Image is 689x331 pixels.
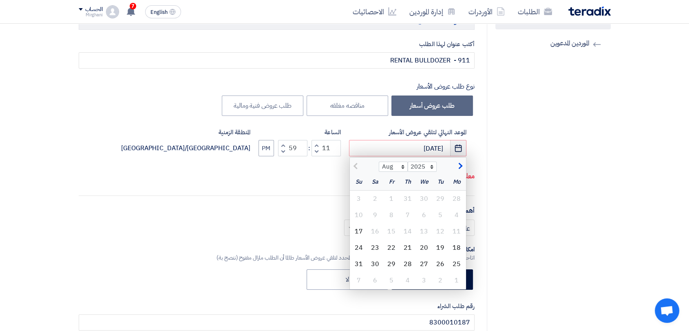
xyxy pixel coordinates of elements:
[416,240,432,256] div: 20
[400,174,416,190] div: Th
[130,3,136,9] span: 7
[367,207,383,223] div: 9
[79,40,475,49] label: أكتب عنوان لهذا الطلب
[307,269,388,290] label: لا
[443,206,475,215] label: أهمية الطلب
[448,240,465,256] div: 18
[400,272,416,289] div: 4
[349,140,466,156] input: سنة-شهر-يوم
[79,302,475,311] label: رقم طلب الشراء
[432,223,448,240] div: 12
[432,240,448,256] div: 19
[121,128,250,137] label: المنطقة الزمنية
[448,223,465,240] div: 11
[400,191,416,207] div: 31
[462,2,511,21] a: الأوردرات
[351,272,367,289] div: 7
[121,143,250,153] div: [GEOGRAPHIC_DATA]/[GEOGRAPHIC_DATA]
[655,298,679,323] a: Open chat
[432,256,448,272] div: 26
[448,191,465,207] div: 28
[222,96,303,116] label: طلب عروض فنية ومالية
[278,140,307,156] input: Minutes
[400,223,416,240] div: 14
[448,207,465,223] div: 4
[367,256,383,272] div: 30
[495,33,611,54] a: الموردين المدعوين
[216,246,475,254] div: امكانية استلام عروض أسعار بعد هذا الموعد النهائي؟
[351,191,367,207] div: 3
[79,171,475,182] p: معلومة مطلوبة
[416,174,432,190] div: We
[367,174,383,190] div: Sa
[85,6,103,13] div: الحساب
[351,256,367,272] div: 31
[383,207,400,223] div: 8
[258,140,274,156] button: PM
[367,191,383,207] div: 2
[400,256,416,272] div: 28
[432,272,448,289] div: 2
[351,207,367,223] div: 10
[383,191,400,207] div: 1
[351,174,367,190] div: Su
[448,256,465,272] div: 25
[568,7,611,16] img: Teradix logo
[383,272,400,289] div: 5
[367,272,383,289] div: 6
[79,314,475,331] input: أدخل رقم طلب الشراء الداخلي ان وجد
[79,13,103,17] div: Mirghani
[79,52,475,69] input: مثال: طابعات ألوان, نظام إطفاء حريق, أجهزة كهربائية...
[258,128,341,137] label: الساعة
[403,2,462,21] a: إدارة الموردين
[216,253,475,262] div: اتاحة فرصة للموردين لتقديم عرض أسعار بعد التاريخ النهائي المحدد لتلقي عروض الأسعار طالما أن الطلب...
[416,223,432,240] div: 13
[400,207,416,223] div: 7
[351,240,367,256] div: 24
[416,256,432,272] div: 27
[383,240,400,256] div: 22
[432,207,448,223] div: 5
[432,174,448,190] div: Tu
[351,223,367,240] div: 17
[391,96,473,116] label: طلب عروض أسعار
[349,128,466,137] label: الموعد النهائي لتلقي عروض الأسعار
[448,174,465,190] div: Mo
[448,272,465,289] div: 1
[416,207,432,223] div: 6
[367,223,383,240] div: 16
[307,96,388,116] label: مناقصه مغلقه
[383,223,400,240] div: 15
[150,9,168,15] span: English
[106,5,119,18] img: profile_test.png
[311,140,341,156] input: Hours
[367,240,383,256] div: 23
[383,174,400,190] div: Fr
[79,82,475,91] div: نوع طلب عروض الأسعار
[307,143,311,153] div: :
[432,191,448,207] div: 29
[383,256,400,272] div: 29
[416,191,432,207] div: 30
[511,2,559,21] a: الطلبات
[346,2,403,21] a: الاحصائيات
[416,272,432,289] div: 3
[145,5,181,18] button: English
[400,240,416,256] div: 21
